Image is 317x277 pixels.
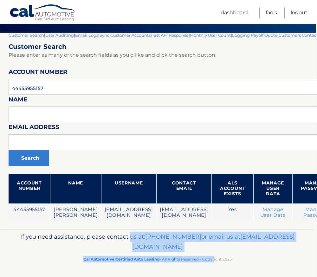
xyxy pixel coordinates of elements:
[9,122,59,134] label: Email Address
[132,233,295,250] span: [EMAIL_ADDRESS][DOMAIN_NAME]
[156,203,211,222] td: [EMAIL_ADDRESS][DOMAIN_NAME]
[145,233,201,240] span: [PHONE_NUMBER]
[9,203,50,222] td: 44455955157
[291,7,307,18] a: Logout
[190,33,231,38] a: Monthly User Count
[50,203,101,222] td: [PERSON_NAME] [PERSON_NAME]
[9,33,44,38] a: Customer Search
[221,7,248,18] a: Dashboard
[101,174,156,203] th: Username
[232,33,277,38] a: Logging Payoff Quote
[266,7,277,18] a: FAQ's
[9,150,49,166] button: Search
[253,174,292,203] th: Manage User Data
[10,4,76,23] a: Cal Automotive
[45,33,74,38] a: User Auditing
[212,203,254,222] td: Yes
[260,207,286,218] a: Manage User Data
[9,174,50,203] th: Account Number
[10,232,305,252] p: If you need assistance, please contact us at: or email us at
[83,257,159,261] strong: Cal Automotive Certified Auto Leasing
[50,174,101,203] th: Name
[101,203,156,222] td: [EMAIL_ADDRESS][DOMAIN_NAME]
[10,256,305,262] p: - All Rights Reserved - Copyright 2025
[9,67,68,79] label: Account Number
[75,33,98,38] a: Email Logs
[212,174,254,203] th: ALS Account Exists
[156,174,211,203] th: Contact Email
[9,95,27,106] label: Name
[100,33,151,38] a: Sync Customer Accounts
[152,33,189,38] a: Test API Response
